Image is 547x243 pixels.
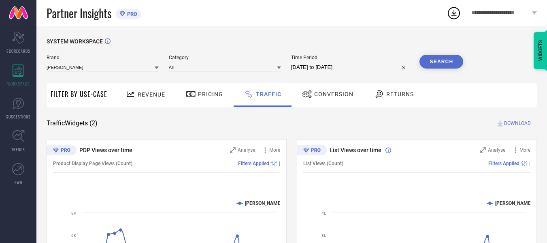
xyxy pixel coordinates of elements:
[238,161,269,166] span: Filters Applied
[6,114,31,120] span: SUGGESTIONS
[386,91,414,97] span: Returns
[71,211,77,215] text: 8K
[321,233,326,238] text: 3L
[169,55,281,60] span: Category
[419,55,463,69] button: Search
[297,145,327,157] div: Premium
[291,55,410,60] span: Time Period
[47,145,77,157] div: Premium
[47,5,111,22] span: Partner Insights
[47,38,103,45] span: SYSTEM WORKSPACE
[6,48,30,54] span: SCORECARDS
[495,200,532,206] text: [PERSON_NAME]
[125,11,137,17] span: PRO
[519,147,530,153] span: More
[15,179,22,185] span: FWD
[480,147,486,153] svg: Zoom
[51,89,107,99] span: Filter By Use-Case
[71,233,77,238] text: 6K
[7,81,30,87] span: WORKSPACE
[47,119,98,127] span: Traffic Widgets ( 2 )
[238,147,255,153] span: Analyse
[269,147,280,153] span: More
[330,147,381,153] span: List Views over time
[256,91,281,97] span: Traffic
[47,55,159,60] span: Brand
[504,119,531,127] span: DOWNLOAD
[230,147,236,153] svg: Zoom
[303,161,343,166] span: List Views (Count)
[321,211,326,215] text: 4L
[53,161,132,166] span: Product Display Page Views (Count)
[291,62,410,72] input: Select time period
[488,161,519,166] span: Filters Applied
[11,146,25,153] span: TRENDS
[529,161,530,166] span: |
[138,91,165,98] span: Revenue
[79,147,132,153] span: PDP Views over time
[314,91,353,97] span: Conversion
[245,200,282,206] text: [PERSON_NAME]
[488,147,505,153] span: Analyse
[198,91,223,97] span: Pricing
[279,161,280,166] span: |
[447,6,461,20] div: Open download list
